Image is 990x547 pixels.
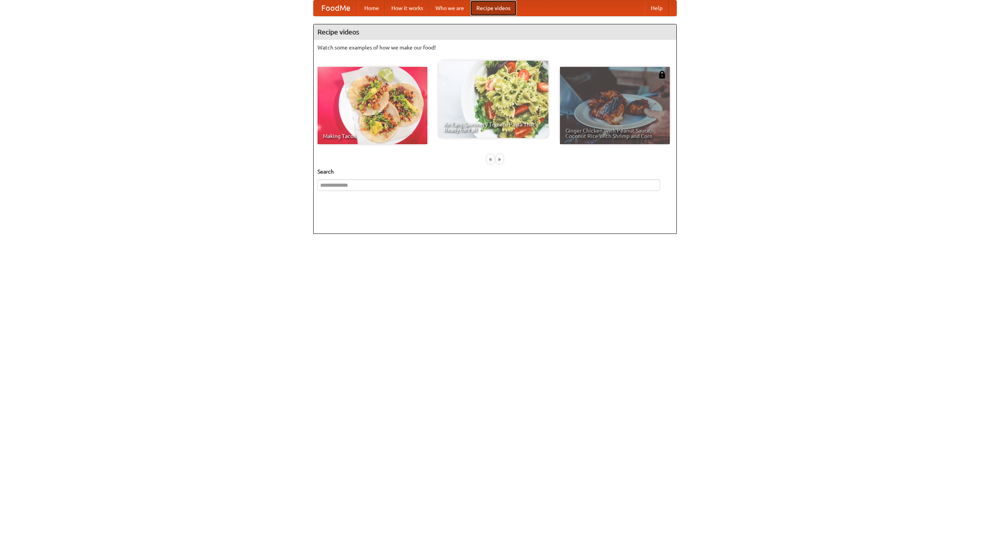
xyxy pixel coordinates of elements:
a: FoodMe [314,0,358,16]
a: Recipe videos [470,0,517,16]
a: An Easy, Summery Tomato Pasta That's Ready for Fall [439,61,548,138]
span: An Easy, Summery Tomato Pasta That's Ready for Fall [444,122,543,133]
a: Help [645,0,669,16]
span: Making Tacos [323,133,422,139]
p: Watch some examples of how we make our food! [317,44,673,51]
h4: Recipe videos [314,24,676,40]
div: « [487,154,494,164]
a: Making Tacos [317,67,427,144]
a: Home [358,0,385,16]
a: Who we are [429,0,470,16]
div: » [496,154,503,164]
h5: Search [317,168,673,176]
img: 483408.png [658,71,666,78]
a: How it works [385,0,429,16]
